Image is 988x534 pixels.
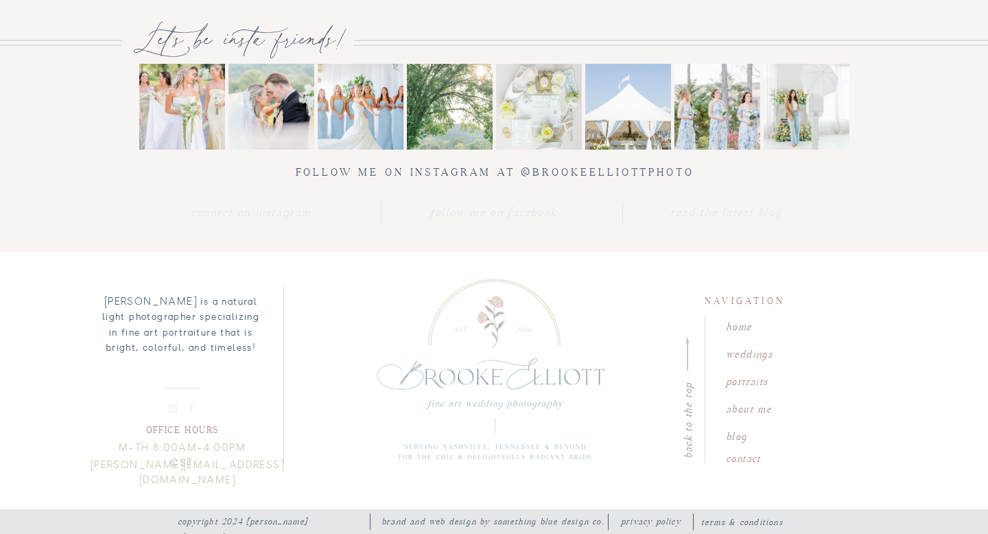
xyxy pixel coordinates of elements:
a: blog [726,428,804,441]
a: read the latest blog [662,203,790,224]
p: Follow me on instagram at @brookeelliottphoto [278,163,711,184]
a: weddings [726,346,804,359]
a: terms & conditions [687,515,797,529]
img: WINNER ANNOUNCED ✨ BIG ANNOUNCEMENT + GIVEAWAY ✨ I’m so excited to introduce my newest venture: S... [764,64,849,150]
a: COPYRIGHT 2024 [PERSON_NAME] photography [178,515,363,528]
a: home [726,318,804,332]
p: [PERSON_NAME] is a natural light photographer specializing in fine art portraiture that is bright... [99,294,263,398]
img: TEASER for Lauren and Kirkland☺️ This wedding at @twincreeksevents was so beautiful and intimate,... [674,64,760,150]
a: back to the top [680,380,693,458]
a: portraits [726,373,804,386]
p: office hours [137,421,228,434]
a: [PERSON_NAME][EMAIL_ADDRESS][DOMAIN_NAME] [89,458,286,478]
a: privacy policy [615,515,686,528]
img: The best candid moment of Sarah and Jack’s wedding🤣 Being a wife is such a rewarding experience e... [139,64,225,150]
img: 8-11 hour days with zero break? That’s going to be a no from me😂 Brides, grooms, family, friends…... [407,64,493,150]
img: Teaser for Connor and Ben’s wedding film!!😍 Currently editing their gallery and I constantly find... [318,64,403,150]
p: M-TH 8:00AM-4:00PM CST [106,441,258,461]
p: Navigation [705,292,783,305]
a: contact [726,450,804,463]
a: follow me on facebook [430,203,558,224]
img: Still swooning over the details at Sarah and Jack’s Nashville wedding at @diamondcreekfarm 🥂🤍 [496,64,582,150]
a: about me [726,401,804,414]
img: One word… ICONIC🥂 Connor and Ben’s east coast style wedding at @turtlepointycc was straight out o... [585,64,671,150]
a: Connect on instagram [187,203,315,224]
nav: brand and web design by something blue design co. [381,515,608,528]
img: Why do I always see that high end photographers always have to be professional? Like duh…? But al... [228,64,314,150]
p: Let's be insta friends! [113,19,366,59]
